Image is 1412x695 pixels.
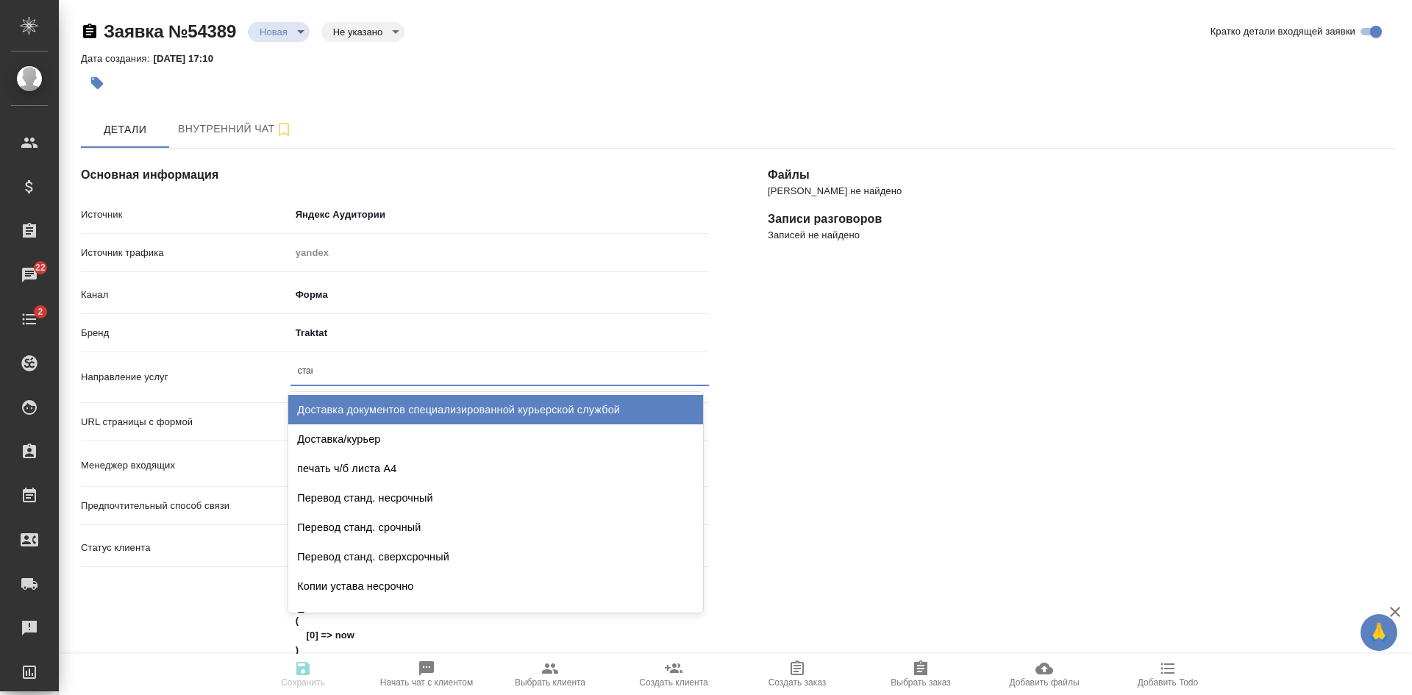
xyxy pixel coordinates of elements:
[1106,654,1230,695] button: Добавить Todo
[81,246,290,260] p: Источник трафика
[153,53,224,64] p: [DATE] 17:10
[81,370,290,385] p: Направление услуг
[81,458,290,473] p: Менеджер входящих
[290,282,709,307] div: Форма
[768,166,1396,184] h4: Файлы
[859,654,983,695] button: Выбрать заказ
[81,53,153,64] p: Дата создания:
[735,654,859,695] button: Создать заказ
[81,67,113,99] button: Добавить тэг
[90,121,160,139] span: Детали
[288,571,703,601] div: Копии устава несрочно
[81,207,290,222] p: Источник
[248,22,310,42] div: Новая
[288,483,703,513] div: Перевод станд. несрочный
[29,304,51,319] span: 2
[768,228,1396,243] p: Записей не найдено
[1138,677,1198,688] span: Добавить Todo
[81,166,709,184] h4: Основная информация
[983,654,1106,695] button: Добавить файлы
[290,321,709,346] div: Traktat
[288,601,703,630] div: Перевод стандартного качества
[81,23,99,40] button: Скопировать ссылку
[768,184,1396,199] p: [PERSON_NAME] не найдено
[488,654,612,695] button: Выбрать клиента
[288,424,703,454] div: Доставка/курьер
[380,677,473,688] span: Начать чат с клиентом
[639,677,707,688] span: Создать клиента
[891,677,950,688] span: Выбрать заказ
[81,499,290,513] p: Предпочтительный способ связи
[769,677,827,688] span: Создать заказ
[178,120,293,138] span: Внутренний чат
[329,26,387,38] button: Не указано
[612,654,735,695] button: Создать клиента
[275,121,293,138] svg: Подписаться
[321,22,404,42] div: Новая
[81,541,290,555] p: Статус клиента
[288,542,703,571] div: Перевод станд. сверхсрочный
[4,301,55,338] a: 2
[1009,677,1079,688] span: Добавить файлы
[1361,614,1397,651] button: 🙏
[241,654,365,695] button: Сохранить
[1366,617,1391,648] span: 🙏
[281,677,325,688] span: Сохранить
[81,288,290,302] p: Канал
[515,677,585,688] span: Выбрать клиента
[290,242,709,263] input: Пустое поле
[288,513,703,542] div: Перевод станд. срочный
[768,210,1396,228] h4: Записи разговоров
[1210,24,1355,39] span: Кратко детали входящей заявки
[81,415,290,430] p: URL страницы с формой
[104,21,236,41] a: Заявка №54389
[365,654,488,695] button: Начать чат с клиентом
[290,202,709,227] div: Яндекс Аудитории
[4,257,55,293] a: 22
[288,395,703,424] div: Доставка документов специализированной курьерской службой
[288,454,703,483] div: печать ч/б листа A4
[26,260,54,275] span: 22
[81,326,290,341] p: Бренд
[255,26,292,38] button: Новая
